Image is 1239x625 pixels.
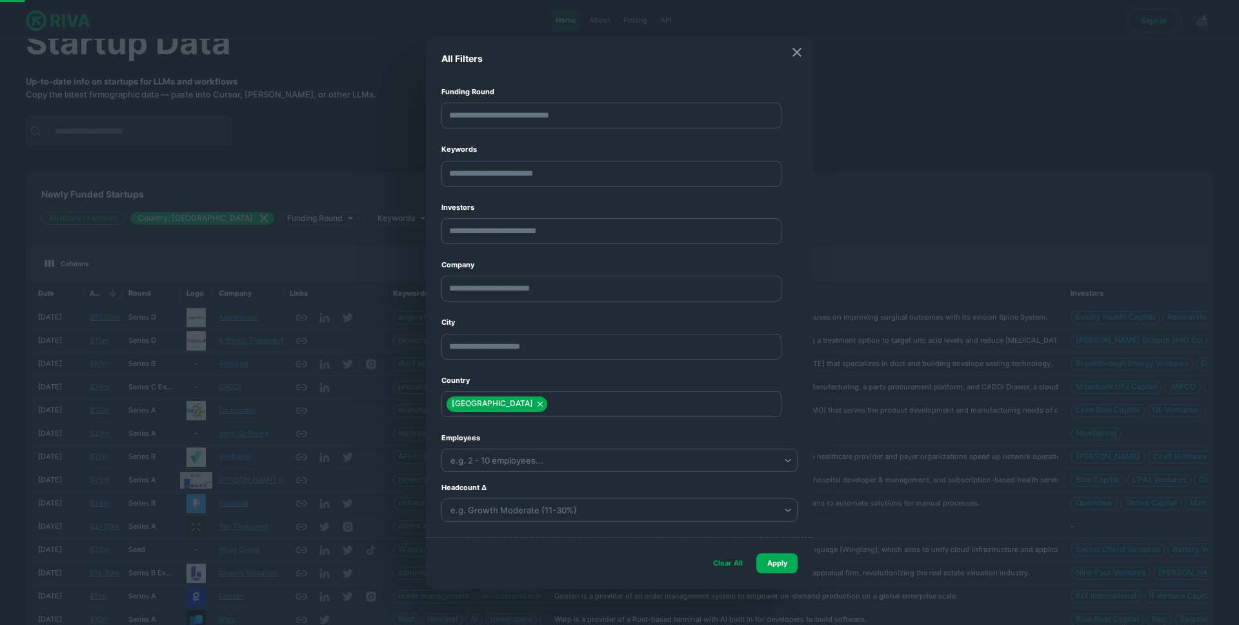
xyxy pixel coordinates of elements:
span: [GEOGRAPHIC_DATA] [447,398,538,410]
h6: Funding Round [441,87,798,97]
h6: Company [441,260,798,271]
button: Apply [756,553,798,573]
span: e.g. 2 - 10 employees... [450,455,543,466]
div: [GEOGRAPHIC_DATA] [447,396,547,412]
button: Clear All [707,553,749,573]
h2: All Filters [426,36,813,81]
h6: Country [441,375,798,386]
h6: Investors [441,202,798,213]
h6: City [441,317,798,328]
span: e.g. Growth Moderate (11-30%) [450,505,577,515]
h6: Employees [441,433,798,444]
h6: Keywords [441,144,798,155]
h6: Headcount Δ [441,482,798,493]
